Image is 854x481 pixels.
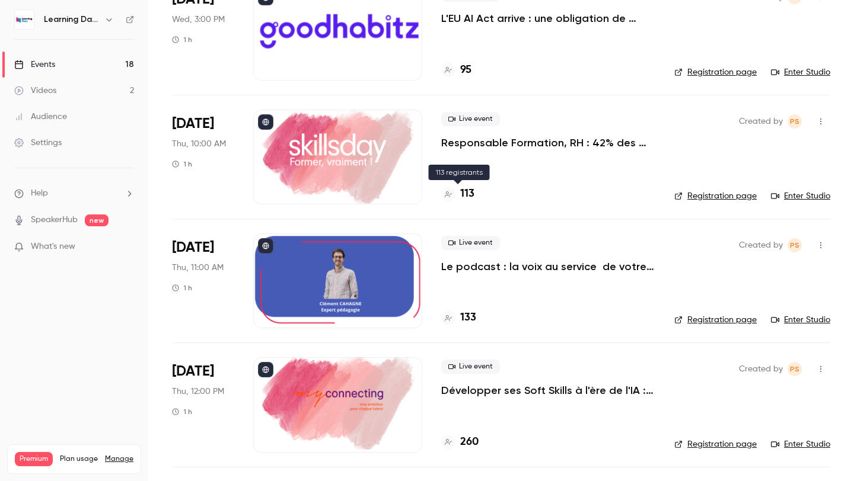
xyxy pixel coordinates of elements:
a: 260 [441,434,479,450]
a: Enter Studio [771,314,830,326]
span: [DATE] [172,238,214,257]
span: Prad Selvarajah [788,238,802,252]
div: Oct 9 Thu, 12:00 PM (Europe/Paris) [172,357,234,452]
span: Thu, 12:00 PM [172,386,224,397]
span: Live event [441,360,500,374]
span: Thu, 11:00 AM [172,262,224,274]
div: Videos [14,85,56,97]
a: Registration page [674,190,757,202]
a: 133 [441,310,476,326]
h4: 113 [460,186,474,202]
span: Created by [739,238,783,252]
a: SpeakerHub [31,214,78,226]
span: Help [31,187,48,200]
a: Enter Studio [771,438,830,450]
span: Created by [739,362,783,376]
span: [DATE] [172,114,214,133]
span: Live event [441,112,500,126]
a: Registration page [674,66,757,78]
span: Live event [441,236,500,250]
span: Prad Selvarajah [788,362,802,376]
a: Le podcast : la voix au service de votre pédagogie [441,259,655,274]
span: Thu, 10:00 AM [172,138,226,150]
div: Oct 9 Thu, 10:00 AM (Europe/Paris) [172,110,234,204]
a: L'EU AI Act arrive : une obligation de formation… et une opportunité stratégique pour votre entre... [441,11,655,25]
span: Wed, 3:00 PM [172,14,225,25]
div: Settings [14,137,62,149]
span: What's new [31,240,75,253]
div: Audience [14,111,67,123]
h4: 95 [460,62,471,78]
span: Created by [739,114,783,129]
span: PS [790,362,799,376]
img: Learning Days [15,10,34,29]
h6: Learning Days [44,14,100,25]
a: Responsable Formation, RH : 42% des managers vous ignorent. Que faites-vous ? [441,136,655,150]
div: 1 h [172,407,192,416]
a: Registration page [674,314,757,326]
h4: 133 [460,310,476,326]
a: Manage [105,454,133,464]
a: Développer ses Soft Skills à l'ère de l'IA : Esprit critique & IA [441,383,655,397]
span: Prad Selvarajah [788,114,802,129]
a: Registration page [674,438,757,450]
iframe: Noticeable Trigger [120,242,134,252]
div: 1 h [172,35,192,44]
a: Enter Studio [771,66,830,78]
a: Enter Studio [771,190,830,202]
a: 95 [441,62,471,78]
span: [DATE] [172,362,214,381]
li: help-dropdown-opener [14,187,134,200]
span: Plan usage [60,454,98,464]
span: new [85,214,109,226]
div: 1 h [172,283,192,293]
div: 1 h [172,159,192,169]
h4: 260 [460,434,479,450]
span: PS [790,114,799,129]
span: Premium [15,452,53,466]
span: PS [790,238,799,252]
div: Oct 9 Thu, 11:00 AM (Europe/Paris) [172,233,234,328]
div: Events [14,59,55,70]
a: 113 [441,186,474,202]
